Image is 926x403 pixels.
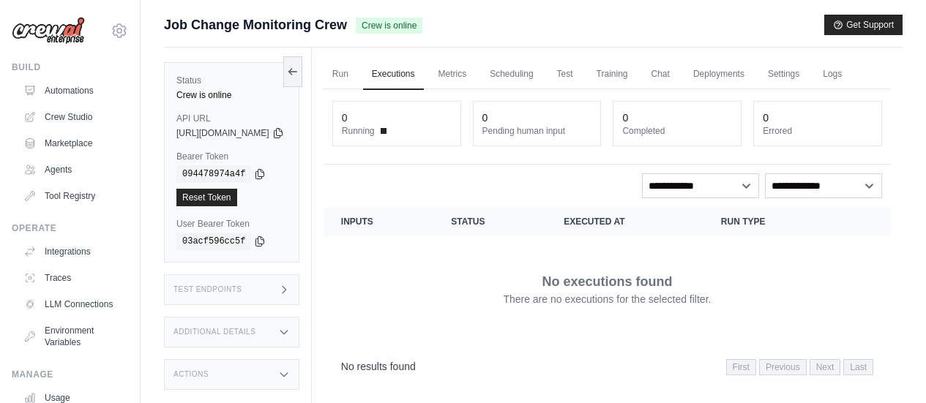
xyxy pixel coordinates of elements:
dt: Pending human input [482,125,592,137]
a: Scheduling [481,59,542,90]
a: Deployments [684,59,753,90]
span: Job Change Monitoring Crew [164,15,347,35]
a: Training [588,59,637,90]
img: Logo [12,17,85,45]
th: Inputs [324,207,433,236]
div: Crew is online [176,89,287,101]
a: Traces [18,266,128,290]
span: [URL][DOMAIN_NAME] [176,127,269,139]
a: Agents [18,158,128,181]
p: There are no executions for the selected filter. [503,292,711,306]
h3: Additional Details [173,328,255,336]
nav: Pagination [726,359,873,375]
th: Status [433,207,546,236]
a: Tool Registry [18,184,128,208]
p: No results found [341,359,416,374]
dt: Completed [622,125,732,137]
span: First [726,359,756,375]
section: Crew executions table [324,207,891,385]
span: Previous [759,359,807,375]
div: Operate [12,222,128,234]
label: Status [176,75,287,86]
a: LLM Connections [18,293,128,316]
h3: Actions [173,370,209,379]
a: Chat [643,59,679,90]
h3: Test Endpoints [173,285,242,294]
label: User Bearer Token [176,218,287,230]
span: Crew is online [356,18,422,34]
a: Settings [759,59,808,90]
div: Manage [12,369,128,380]
div: 0 [763,110,769,125]
a: Executions [363,59,424,90]
a: Logs [814,59,851,90]
dt: Errored [763,125,873,137]
div: 0 [622,110,628,125]
th: Run Type [703,207,834,236]
nav: Pagination [324,347,891,385]
span: Last [843,359,873,375]
a: Metrics [430,59,476,90]
span: Running [342,125,375,137]
a: Reset Token [176,189,237,206]
button: Get Support [824,15,903,35]
a: Run [324,59,357,90]
a: Environment Variables [18,319,128,354]
div: Build [12,61,128,73]
div: 0 [342,110,348,125]
th: Executed at [546,207,703,236]
label: Bearer Token [176,151,287,162]
a: Integrations [18,240,128,263]
div: 0 [482,110,488,125]
a: Marketplace [18,132,128,155]
label: API URL [176,113,287,124]
code: 094478974a4f [176,165,251,183]
span: Next [810,359,841,375]
code: 03acf596cc5f [176,233,251,250]
a: Test [548,59,582,90]
p: No executions found [542,271,672,292]
a: Automations [18,79,128,102]
a: Crew Studio [18,105,128,129]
